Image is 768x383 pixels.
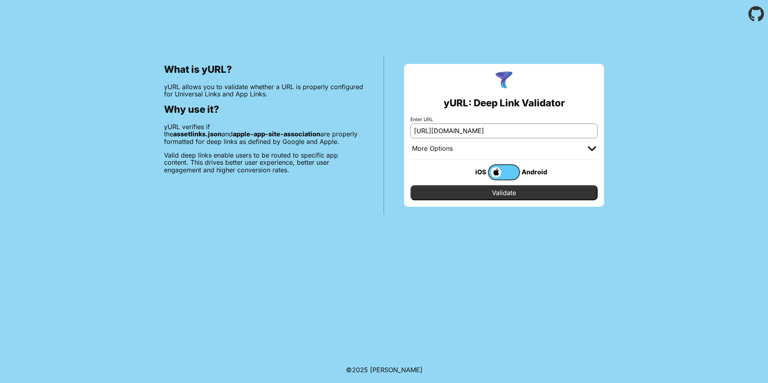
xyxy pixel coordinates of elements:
[233,130,320,138] b: apple-app-site-association
[444,98,565,109] h2: yURL: Deep Link Validator
[410,185,598,200] input: Validate
[520,167,552,177] div: Android
[588,146,596,151] img: chevron
[164,152,364,174] p: Valid deep links enable users to be routed to specific app content. This drives better user exper...
[410,117,598,122] label: Enter URL
[352,366,368,374] span: 2025
[173,130,222,138] b: assetlinks.json
[164,123,364,145] p: yURL verifies if the and are properly formatted for deep links as defined by Google and Apple.
[410,124,598,138] input: e.g. https://app.chayev.com/xyx
[494,70,514,91] img: yURL Logo
[346,357,422,383] footer: ©
[412,145,453,153] div: More Options
[164,83,364,98] p: yURL allows you to validate whether a URL is properly configured for Universal Links and App Links.
[164,104,364,115] h2: Why use it?
[164,64,364,75] h2: What is yURL?
[370,366,422,374] a: Michael Ibragimchayev's Personal Site
[456,167,488,177] div: iOS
